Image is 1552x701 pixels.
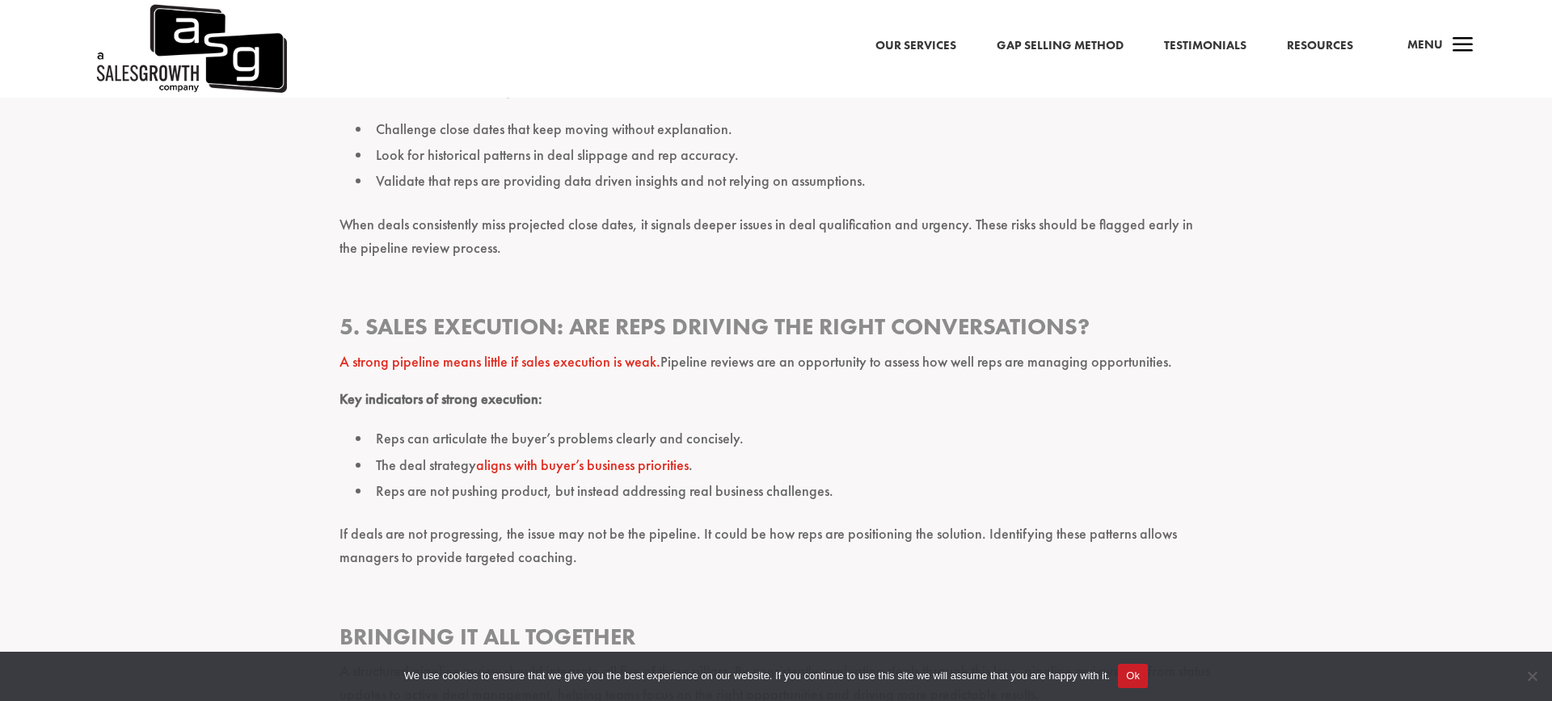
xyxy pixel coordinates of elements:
li: Challenge close dates that keep moving without explanation. [356,116,1212,142]
p: When deals consistently miss projected close dates, it signals deeper issues in deal qualificatio... [339,213,1212,275]
a: Testimonials [1164,36,1246,57]
li: Look for historical patterns in deal slippage and rep accuracy. [356,142,1212,168]
button: Ok [1118,664,1148,688]
a: Resources [1287,36,1353,57]
p: Pipeline reviews are an opportunity to assess how well reps are managing opportunities. [339,350,1212,388]
span: Menu [1407,36,1443,52]
li: Reps are not pushing product, but instead addressing real business challenges. [356,478,1212,504]
strong: Key indicators of strong execution: [339,389,542,408]
li: Validate that reps are providing data driven insights and not relying on assumptions. [356,168,1212,194]
a: Gap Selling Method [997,36,1124,57]
span: No [1524,668,1540,684]
strong: To maintain forecast reliability: [339,80,518,99]
p: If deals are not progressing, the issue may not be the pipeline. It could be how reps are positio... [339,523,1212,584]
h3: Bringing it all Together [339,622,1212,660]
span: We use cookies to ensure that we give you the best experience on our website. If you continue to ... [404,668,1110,684]
a: Our Services [875,36,956,57]
li: Reps can articulate the buyer’s problems clearly and concisely. [356,426,1212,451]
a: A strong pipeline means little if sales execution is weak. [339,352,660,371]
li: The deal strategy . [356,452,1212,478]
a: aligns with buyer’s business priorities [476,455,689,474]
h3: 5. Sales Execution: Are reps driving the right conversations? [339,312,1212,350]
span: a [1447,30,1479,62]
